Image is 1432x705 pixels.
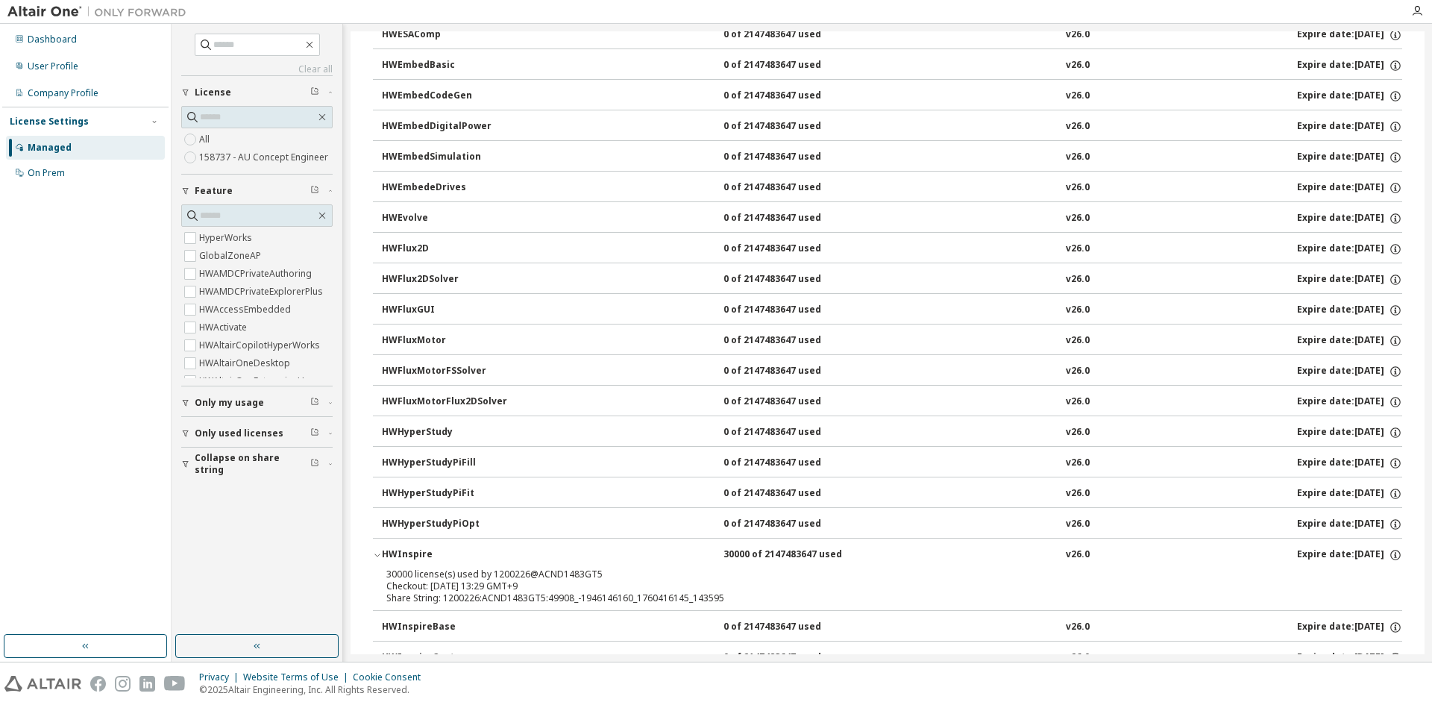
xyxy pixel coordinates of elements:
div: v26.0 [1066,548,1090,562]
div: HWHyperStudyPiFill [382,457,516,470]
span: Only my usage [195,397,264,409]
div: Expire date: [DATE] [1297,151,1402,164]
div: 0 of 2147483647 used [723,651,858,665]
div: 0 of 2147483647 used [723,90,858,103]
div: 0 of 2147483647 used [723,365,858,378]
div: HWFlux2D [382,242,516,256]
div: Expire date: [DATE] [1297,621,1402,634]
div: v26.0 [1066,151,1090,164]
div: Expire date: [DATE] [1297,651,1402,665]
span: Clear filter [310,397,319,409]
button: HWFlux2DSolver0 of 2147483647 usedv26.0Expire date:[DATE] [382,263,1402,296]
div: Expire date: [DATE] [1297,457,1402,470]
div: v26.0 [1066,120,1090,134]
div: Share String: 1200226:ACND1483GT5:49908_-1946146160_1760416145_143595 [386,592,1353,604]
div: v26.0 [1066,621,1090,634]
div: HWEmbedCodeGen [382,90,516,103]
div: Expire date: [DATE] [1297,304,1402,317]
img: facebook.svg [90,676,106,692]
div: 0 of 2147483647 used [723,518,858,531]
button: HWEmbedCodeGen0 of 2147483647 usedv26.0Expire date:[DATE] [382,80,1402,113]
button: HWInspireCast0 of 2147483647 usedv26.0Expire date:[DATE] [382,642,1402,674]
button: HWEvolve0 of 2147483647 usedv26.0Expire date:[DATE] [382,202,1402,235]
div: v26.0 [1066,365,1090,378]
div: Expire date: [DATE] [1297,28,1402,42]
span: Clear filter [310,427,319,439]
div: 30000 of 2147483647 used [723,548,858,562]
img: linkedin.svg [139,676,155,692]
div: HWEmbedBasic [382,59,516,72]
div: 0 of 2147483647 used [723,334,858,348]
div: HWESAComp [382,28,516,42]
button: HWESAComp0 of 2147483647 usedv26.0Expire date:[DATE] [382,19,1402,51]
div: Privacy [199,671,243,683]
label: GlobalZoneAP [199,247,264,265]
button: HWFluxGUI0 of 2147483647 usedv26.0Expire date:[DATE] [382,294,1402,327]
div: Expire date: [DATE] [1297,518,1402,531]
div: Expire date: [DATE] [1297,395,1402,409]
div: 0 of 2147483647 used [723,621,858,634]
div: 0 of 2147483647 used [723,212,858,225]
div: HWInspireBase [382,621,516,634]
img: Altair One [7,4,194,19]
div: 0 of 2147483647 used [723,151,858,164]
div: 0 of 2147483647 used [723,395,858,409]
span: Clear filter [310,185,319,197]
div: 0 of 2147483647 used [723,28,858,42]
div: 0 of 2147483647 used [723,242,858,256]
div: v26.0 [1066,212,1090,225]
img: youtube.svg [164,676,186,692]
div: HWFluxMotor [382,334,516,348]
button: HWEmbedDigitalPower0 of 2147483647 usedv26.0Expire date:[DATE] [382,110,1402,143]
span: Clear filter [310,458,319,470]
div: HWEmbedDigitalPower [382,120,516,134]
div: 0 of 2147483647 used [723,457,858,470]
label: 158737 - AU Concept Engineer [199,148,331,166]
div: HWEmbedeDrives [382,181,516,195]
div: v26.0 [1066,426,1090,439]
button: HWFluxMotorFSSolver0 of 2147483647 usedv26.0Expire date:[DATE] [382,355,1402,388]
div: HWFluxMotorFlux2DSolver [382,395,516,409]
div: HWEmbedSimulation [382,151,516,164]
span: Only used licenses [195,427,283,439]
div: v26.0 [1066,242,1090,256]
label: HWAMDCPrivateAuthoring [199,265,315,283]
div: v26.0 [1066,457,1090,470]
div: HWHyperStudyPiFit [382,487,516,501]
button: HWEmbedSimulation0 of 2147483647 usedv26.0Expire date:[DATE] [382,141,1402,174]
button: License [181,76,333,109]
div: Checkout: [DATE] 13:29 GMT+9 [386,580,1353,592]
div: v26.0 [1066,181,1090,195]
label: HyperWorks [199,229,255,247]
label: HWAMDCPrivateExplorerPlus [199,283,326,301]
div: v26.0 [1066,90,1090,103]
div: 0 of 2147483647 used [723,59,858,72]
button: HWHyperStudyPiFill0 of 2147483647 usedv26.0Expire date:[DATE] [382,447,1402,480]
div: Managed [28,142,72,154]
div: 30000 license(s) used by 1200226@ACND1483GT5 [386,568,1353,580]
div: Expire date: [DATE] [1297,90,1402,103]
span: Clear filter [310,87,319,98]
div: Expire date: [DATE] [1297,487,1402,501]
button: HWFluxMotor0 of 2147483647 usedv26.0Expire date:[DATE] [382,325,1402,357]
button: HWEmbedeDrives0 of 2147483647 usedv26.0Expire date:[DATE] [382,172,1402,204]
label: HWActivate [199,319,250,336]
div: Expire date: [DATE] [1297,59,1402,72]
div: HWInspire [382,548,516,562]
label: All [199,131,213,148]
div: 0 of 2147483647 used [723,120,858,134]
div: v26.0 [1066,304,1090,317]
div: v26.0 [1066,59,1090,72]
div: HWFlux2DSolver [382,273,516,286]
button: Only used licenses [181,417,333,450]
p: © 2025 Altair Engineering, Inc. All Rights Reserved. [199,683,430,696]
img: instagram.svg [115,676,131,692]
div: 0 of 2147483647 used [723,487,858,501]
button: HWHyperStudyPiOpt0 of 2147483647 usedv26.0Expire date:[DATE] [382,508,1402,541]
label: HWAltairOneDesktop [199,354,293,372]
div: 0 of 2147483647 used [723,304,858,317]
button: HWInspire30000 of 2147483647 usedv26.0Expire date:[DATE] [373,539,1402,571]
div: v26.0 [1066,273,1090,286]
div: Website Terms of Use [243,671,353,683]
div: 0 of 2147483647 used [723,181,858,195]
